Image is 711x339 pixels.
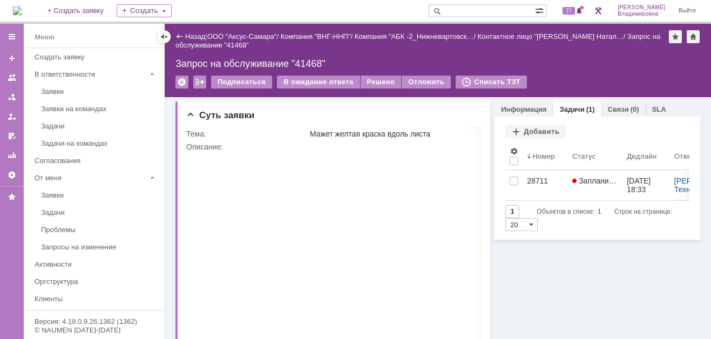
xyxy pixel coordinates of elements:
[652,105,666,113] a: SLA
[281,32,355,40] div: /
[532,152,555,160] div: Номер
[41,105,158,113] div: Заявки на командах
[355,32,474,40] a: Компания "АБК -2_Нижневартовск…
[35,260,158,268] div: Активности
[478,32,627,40] div: /
[30,49,162,65] a: Создать заявку
[355,32,478,40] div: /
[3,69,21,86] a: Заявки на командах
[3,89,21,106] a: Заявки в моей ответственности
[560,105,585,113] a: Задачи
[627,152,656,160] div: Дедлайн
[310,130,520,138] div: Мажет желтая краска вдоль листа
[185,32,205,40] a: Назад
[523,170,568,200] a: 28711
[35,318,153,325] div: Версия: 4.18.0.9.26.1362 (1362)
[568,170,622,200] a: Запланирована
[30,152,162,169] a: Согласования
[30,256,162,273] a: Активности
[622,170,670,200] a: [DATE] 18:33
[41,87,158,96] div: Заявки
[117,4,172,17] div: Создать
[37,135,162,152] a: Задачи на командах
[568,143,622,170] th: Статус
[35,327,153,334] div: © NAUMEN [DATE]-[DATE]
[527,177,564,185] div: 28711
[35,295,158,303] div: Клиенты
[572,177,634,185] span: Запланирована
[175,76,188,89] div: Удалить
[30,290,162,307] a: Клиенты
[158,30,171,43] div: Скрыть меню
[175,58,700,69] div: Запрос на обслуживание "41468"
[13,6,22,15] a: Перейти на домашнюю страницу
[37,83,162,100] a: Заявки
[281,32,351,40] a: Компания "ВНГ-ННП"
[510,147,518,155] span: Настройки
[37,187,162,204] a: Заявки
[41,208,158,216] div: Задачи
[535,5,546,15] span: Расширенный поиск
[35,277,158,286] div: Оргструктура
[37,204,162,221] a: Задачи
[592,4,605,17] a: Перейти в интерфейс администратора
[501,105,546,113] a: Информация
[563,7,575,15] span: 77
[3,127,21,145] a: Мои согласования
[35,157,158,165] div: Согласования
[572,152,596,160] div: Статус
[41,122,158,130] div: Задачи
[37,100,162,117] a: Заявки на командах
[193,76,206,89] div: Работа с массовостью
[586,105,595,113] div: (1)
[41,139,158,147] div: Задачи на командах
[37,118,162,134] a: Задачи
[41,243,158,251] div: Запросы на изменение
[627,177,653,194] div: [DATE] 18:33
[3,147,21,164] a: Отчеты
[3,166,21,184] a: Настройки
[598,205,601,218] div: 1
[631,105,639,113] div: (0)
[207,32,277,40] a: ООО "Аксус-Самара"
[35,31,55,44] div: Меню
[478,32,624,40] a: Контактное лицо "[PERSON_NAME] Натал…
[41,191,158,199] div: Заявки
[37,221,162,238] a: Проблемы
[175,32,660,49] div: Запрос на обслуживание "41468"
[608,105,629,113] a: Связи
[207,32,281,40] div: /
[618,11,666,17] span: Владимировна
[3,108,21,125] a: Мои заявки
[41,226,158,234] div: Проблемы
[13,6,22,15] img: logo
[537,208,594,215] span: Объектов в списке:
[523,143,568,170] th: Номер
[186,110,254,120] span: Суть заявки
[537,205,672,218] i: Строк на странице:
[35,174,146,182] div: От меня
[205,32,207,40] div: |
[186,130,308,138] div: Тема:
[30,273,162,290] a: Оргструктура
[37,239,162,255] a: Запросы на изменение
[35,70,146,78] div: В ответственности
[669,30,682,43] div: Добавить в избранное
[186,143,523,151] div: Описание:
[3,50,21,67] a: Создать заявку
[687,30,700,43] div: Сделать домашней страницей
[622,143,670,170] th: Дедлайн
[618,4,666,11] span: [PERSON_NAME]
[35,53,158,61] div: Создать заявку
